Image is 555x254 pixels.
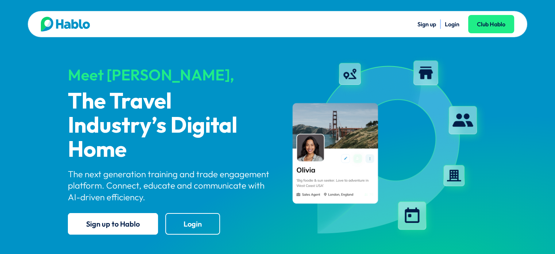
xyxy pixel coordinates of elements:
[68,67,271,83] div: Meet [PERSON_NAME],
[68,90,271,162] p: The Travel Industry’s Digital Home
[165,213,220,235] a: Login
[284,54,487,241] img: hablo-profile-image
[68,213,158,235] a: Sign up to Hablo
[445,20,459,28] a: Login
[41,17,90,31] img: Hablo logo main 2
[468,15,514,33] a: Club Hablo
[68,168,271,203] p: The next generation training and trade engagement platform. Connect, educate and communicate with...
[417,20,436,28] a: Sign up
